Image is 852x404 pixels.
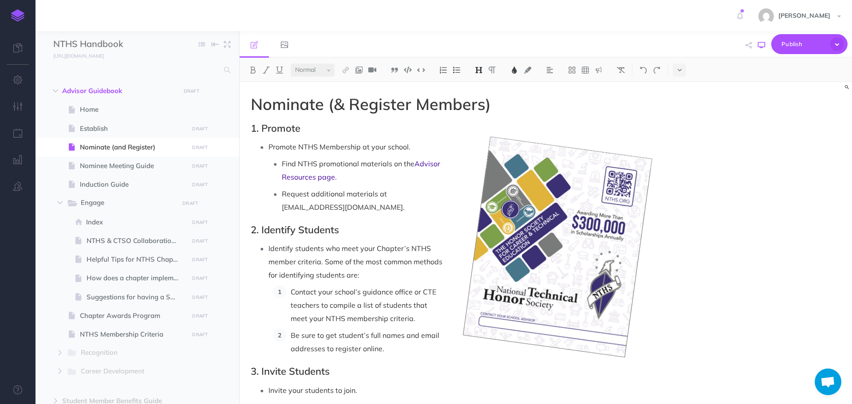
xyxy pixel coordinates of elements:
[80,179,186,190] span: Induction Guide
[251,122,300,134] span: 1. Promote
[251,365,330,377] span: 3. Invite Students
[355,67,363,74] img: Add image button
[342,67,350,74] img: Link button
[390,67,398,74] img: Blockquote button
[192,182,208,188] small: DRAFT
[80,142,186,153] span: Nominate (and Register)
[488,67,496,74] img: Paragraph button
[80,329,186,340] span: NTHS Membership Criteria
[268,244,444,279] span: Identify students who meet your Chapter’s NTHS member criteria. Some of the most common methods f...
[291,287,438,323] span: Contact your school’s guidance office or CTE teachers to compile a list of students that meet you...
[249,67,257,74] img: Bold button
[653,67,661,74] img: Redo
[189,124,211,134] button: DRAFT
[11,9,24,22] img: logo-mark.svg
[80,310,186,321] span: Chapter Awards Program
[87,273,186,283] span: How does a chapter implement the Core Four Objectives?
[192,275,208,281] small: DRAFT
[192,332,208,337] small: DRAFT
[453,67,461,74] img: Unordered list button
[192,163,208,169] small: DRAFT
[81,347,173,359] span: Recognition
[192,313,208,319] small: DRAFT
[189,217,211,227] button: DRAFT
[189,161,211,171] button: DRAFT
[80,123,186,134] span: Establish
[179,198,201,208] button: DRAFT
[189,236,211,246] button: DRAFT
[439,67,447,74] img: Ordered list button
[192,220,208,225] small: DRAFT
[184,88,199,94] small: DRAFT
[251,224,339,236] span: 2. Identify Students
[53,53,104,59] small: [URL][DOMAIN_NAME]
[595,67,603,74] img: Callout dropdown menu button
[454,131,657,368] img: BG7ZB4AnjdblmjyxlwE5.png
[617,67,625,74] img: Clear styles button
[189,329,211,340] button: DRAFT
[404,67,412,73] img: Code block button
[771,34,848,54] button: Publish
[417,67,425,73] img: Inline code button
[192,294,208,300] small: DRAFT
[87,235,186,246] span: NTHS & CTSO Collaboration Guide
[758,8,774,24] img: e15ca27c081d2886606c458bc858b488.jpg
[87,292,186,302] span: Suggestions for having a Successful Chapter
[189,273,211,283] button: DRAFT
[80,104,186,115] span: Home
[86,217,186,227] span: Index
[182,200,198,206] small: DRAFT
[781,37,826,51] span: Publish
[192,145,208,150] small: DRAFT
[87,254,186,265] span: Helpful Tips for NTHS Chapter Officers
[282,159,414,168] span: Find NTHS promotional materials on the
[53,62,219,78] input: Search
[192,257,208,263] small: DRAFT
[546,67,554,74] img: Alignment dropdown menu button
[53,38,158,51] input: Documentation Name
[35,51,113,60] a: [URL][DOMAIN_NAME]
[282,189,405,212] span: Request additional materials at [EMAIL_ADDRESS][DOMAIN_NAME].
[475,67,483,74] img: Headings dropdown button
[189,180,211,190] button: DRAFT
[510,67,518,74] img: Text color button
[291,331,441,353] span: Be sure to get student’s full names and email addresses to register online.
[262,67,270,74] img: Italic button
[189,311,211,321] button: DRAFT
[251,94,491,114] span: Nominate (& Register Members)
[81,197,173,209] span: Engage
[268,142,410,151] span: Promote NTHS Membership at your school.
[774,12,835,20] span: [PERSON_NAME]
[335,173,337,181] span: .
[368,67,376,74] img: Add video button
[80,161,186,171] span: Nominee Meeting Guide
[639,67,647,74] img: Undo
[581,67,589,74] img: Create table button
[189,292,211,302] button: DRAFT
[189,142,211,153] button: DRAFT
[268,386,357,395] span: Invite your students to join.
[276,67,284,74] img: Underline button
[189,255,211,265] button: DRAFT
[192,126,208,132] small: DRAFT
[192,238,208,244] small: DRAFT
[81,366,173,377] span: Career Development
[815,369,841,395] div: Open chat
[62,86,175,96] span: Advisor Guidebook
[180,86,202,96] button: DRAFT
[524,67,532,74] img: Text background color button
